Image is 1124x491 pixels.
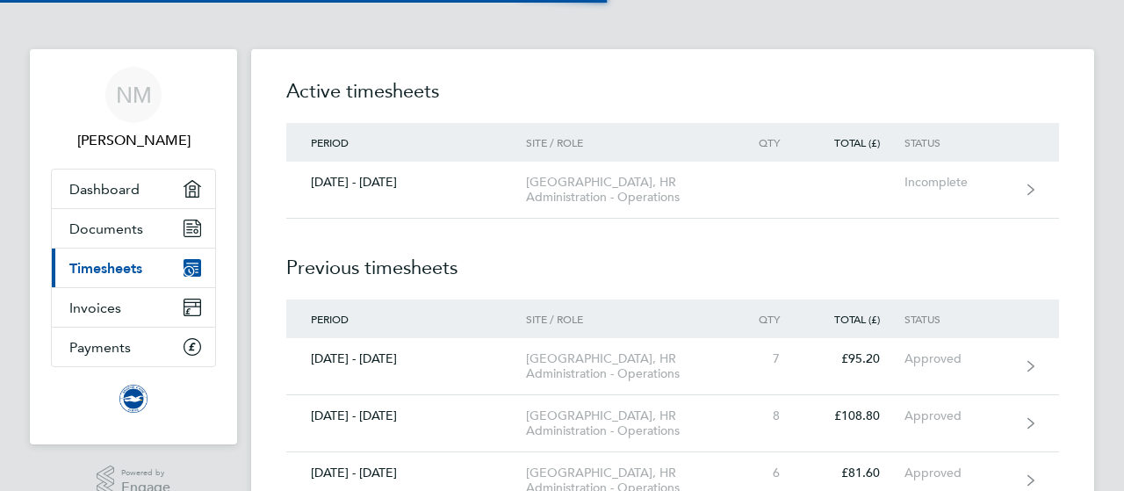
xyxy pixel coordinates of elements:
div: Approved [904,466,1012,480]
a: [DATE] - [DATE][GEOGRAPHIC_DATA], HR Administration - Operations7£95.20Approved [286,338,1059,395]
img: brightonandhovealbion-logo-retina.png [119,385,148,413]
a: Invoices [52,288,215,327]
a: Payments [52,328,215,366]
span: Timesheets [69,260,142,277]
div: Site / Role [526,313,727,325]
div: 7 [727,351,804,366]
div: £108.80 [804,408,904,423]
h2: Previous timesheets [286,219,1059,300]
div: Total (£) [804,313,904,325]
div: £81.60 [804,466,904,480]
div: Status [904,313,1012,325]
span: Powered by [121,466,170,480]
span: NM [116,83,152,106]
div: Status [904,136,1012,148]
div: 8 [727,408,804,423]
div: Approved [904,351,1012,366]
div: Qty [727,136,804,148]
span: Invoices [69,300,121,316]
a: Dashboard [52,170,215,208]
div: Total (£) [804,136,904,148]
div: [DATE] - [DATE] [286,408,526,423]
a: [DATE] - [DATE][GEOGRAPHIC_DATA], HR Administration - OperationsIncomplete [286,162,1059,219]
h2: Active timesheets [286,77,1059,123]
div: Approved [904,408,1012,423]
span: Period [311,312,349,326]
span: Payments [69,339,131,356]
div: [GEOGRAPHIC_DATA], HR Administration - Operations [526,351,727,381]
div: [GEOGRAPHIC_DATA], HR Administration - Operations [526,408,727,438]
div: [DATE] - [DATE] [286,175,526,190]
a: Timesheets [52,249,215,287]
div: [DATE] - [DATE] [286,351,526,366]
div: Incomplete [904,175,1012,190]
div: Site / Role [526,136,727,148]
span: Dashboard [69,181,140,198]
div: [GEOGRAPHIC_DATA], HR Administration - Operations [526,175,727,205]
a: [DATE] - [DATE][GEOGRAPHIC_DATA], HR Administration - Operations8£108.80Approved [286,395,1059,452]
a: Go to home page [51,385,216,413]
a: NM[PERSON_NAME] [51,67,216,151]
div: Qty [727,313,804,325]
div: £95.20 [804,351,904,366]
span: Period [311,135,349,149]
div: [DATE] - [DATE] [286,466,526,480]
span: Nicole Mahoney [51,130,216,151]
nav: Main navigation [30,49,237,444]
span: Documents [69,220,143,237]
div: 6 [727,466,804,480]
a: Documents [52,209,215,248]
